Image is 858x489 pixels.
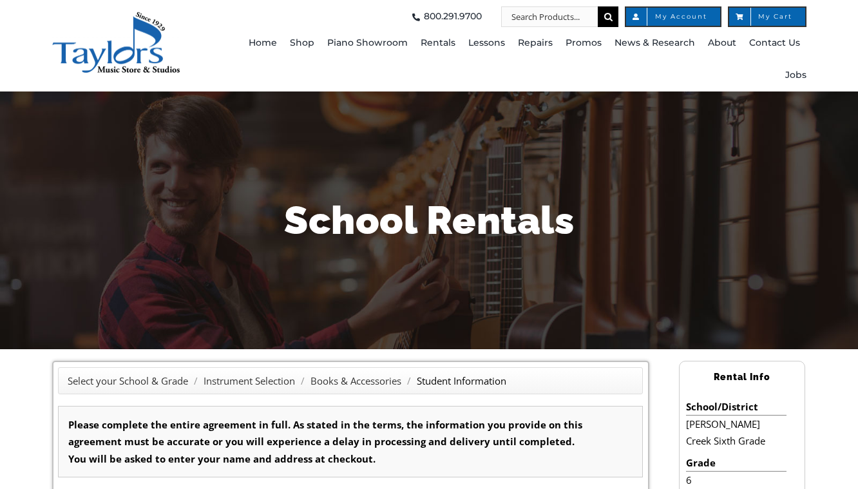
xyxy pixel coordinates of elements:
[290,33,314,53] span: Shop
[615,27,695,59] a: News & Research
[598,6,618,27] input: Search
[785,65,806,86] span: Jobs
[686,416,786,450] li: [PERSON_NAME] Creek Sixth Grade
[785,59,806,91] a: Jobs
[518,27,553,59] a: Repairs
[58,406,643,477] div: Please complete the entire agreement in full. As stated in the terms, the information you provide...
[749,27,800,59] a: Contact Us
[204,374,295,387] a: Instrument Selection
[290,27,314,59] a: Shop
[248,27,807,91] nav: Main Menu
[52,193,806,247] h1: School Rentals
[566,33,602,53] span: Promos
[298,374,308,387] span: /
[327,27,408,59] a: Piano Showroom
[248,6,807,27] nav: Top Right
[327,33,408,53] span: Piano Showroom
[501,6,598,27] input: Search Products...
[686,472,786,488] li: 6
[404,374,414,387] span: /
[424,6,482,27] span: 800.291.9700
[421,33,455,53] span: Rentals
[417,372,506,389] li: Student Information
[68,374,188,387] a: Select your School & Grade
[518,33,553,53] span: Repairs
[191,374,201,387] span: /
[686,398,786,416] li: School/District
[249,27,277,59] a: Home
[708,27,736,59] a: About
[310,374,401,387] a: Books & Accessories
[639,14,707,20] span: My Account
[421,27,455,59] a: Rentals
[680,366,805,388] h2: Rental Info
[52,10,180,23] a: taylors-music-store-west-chester
[728,6,806,27] a: My Cart
[566,27,602,59] a: Promos
[625,6,721,27] a: My Account
[468,33,505,53] span: Lessons
[408,6,482,27] a: 800.291.9700
[742,14,792,20] span: My Cart
[249,33,277,53] span: Home
[686,454,786,472] li: Grade
[615,33,695,53] span: News & Research
[468,27,505,59] a: Lessons
[749,33,800,53] span: Contact Us
[708,33,736,53] span: About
